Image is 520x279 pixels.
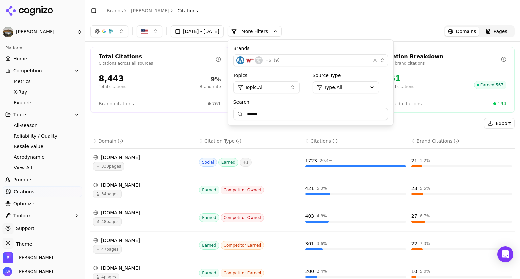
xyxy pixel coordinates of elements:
[255,56,263,64] img: Living Vehicle
[265,58,271,63] span: + 6
[14,78,71,85] span: Metrics
[199,213,219,222] span: Earned
[131,7,169,14] a: [PERSON_NAME]
[245,84,264,91] span: Topic: All
[233,45,388,52] label: Brands
[324,84,342,91] span: Type: All
[199,241,219,250] span: Earned
[171,25,224,37] button: [DATE] - [DATE]
[14,99,71,106] span: Explore
[99,100,134,107] span: Brand citations
[90,134,196,149] th: domain
[3,198,82,209] a: Optimize
[274,58,279,63] span: ( 9 )
[15,269,53,275] span: [PERSON_NAME]
[416,138,459,144] div: Brand Citations
[317,186,327,191] div: 5.0 %
[484,118,515,129] button: Export
[228,26,282,37] button: More Filters
[93,245,122,254] span: 47 pages
[420,241,430,246] div: 7.3 %
[199,186,219,194] span: Earned
[93,182,194,188] div: [DOMAIN_NAME]
[3,186,82,197] a: Citations
[320,158,332,163] div: 20.4 %
[3,210,82,221] button: Toolbox
[16,29,74,35] span: [PERSON_NAME]
[11,77,74,86] a: Metrics
[221,269,264,277] span: Competitor Earned
[305,240,314,247] div: 301
[13,225,34,232] span: Support
[497,246,513,262] div: Open Intercom Messenger
[411,268,417,275] div: 10
[11,87,74,97] a: X-Ray
[456,28,476,35] span: Domains
[107,8,123,13] a: Brands
[200,75,221,84] div: 9%
[93,209,194,216] div: [DOMAIN_NAME]
[14,143,71,150] span: Resale value
[11,131,74,140] a: Reliability / Quality
[409,134,515,149] th: brandCitationCount
[11,163,74,172] a: View All
[411,240,417,247] div: 22
[99,53,216,61] div: Total Citations
[13,200,34,207] span: Optimize
[3,252,53,263] button: Open organization switcher
[14,122,71,129] span: All-season
[420,269,430,274] div: 5.0 %
[11,152,74,162] a: Aerodynamic
[99,73,126,84] div: 8,443
[14,154,71,160] span: Aerodynamic
[200,84,221,89] p: Brand rate
[303,134,409,149] th: totalCitationCount
[13,176,33,183] span: Prompts
[384,61,501,66] p: Total brand citations
[305,157,317,164] div: 1723
[310,138,338,144] div: Citations
[3,53,82,64] a: Home
[317,269,327,274] div: 2.4 %
[199,269,219,277] span: Earned
[384,100,422,107] span: Owned citations
[199,138,300,144] div: ↕Citation Type
[384,84,414,89] p: Brand citations
[13,111,28,118] span: Topics
[221,241,264,250] span: Competitor Earned
[14,133,71,139] span: Reliability / Quality
[3,109,82,120] button: Topics
[196,134,302,149] th: citationTypes
[93,138,194,144] div: ↕Domain
[305,213,314,219] div: 403
[99,61,216,66] p: Citations across all sources
[3,65,82,76] button: Competition
[3,43,82,53] div: Platform
[14,89,71,95] span: X-Ray
[420,158,430,163] div: 1.2 %
[99,84,126,89] p: Total citations
[411,157,417,164] div: 21
[474,81,506,89] span: Earned : 567
[13,241,32,247] span: Theme
[221,213,264,222] span: Competitor Owned
[494,28,507,35] span: Pages
[497,100,506,107] span: 194
[93,237,194,244] div: [DOMAIN_NAME]
[93,217,122,226] span: 48 pages
[233,99,388,105] label: Search
[13,67,42,74] span: Competition
[3,27,13,37] img: Bowlus
[93,154,194,161] div: [DOMAIN_NAME]
[240,158,252,167] span: + 1
[218,158,238,167] span: Earned
[11,121,74,130] a: All-season
[233,72,309,79] label: Topics
[3,174,82,185] a: Prompts
[3,252,13,263] img: Bowlus
[384,53,501,61] div: Citation Breakdown
[93,162,124,171] span: 330 pages
[420,213,430,219] div: 6.7 %
[177,7,198,14] span: Citations
[141,28,148,35] img: US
